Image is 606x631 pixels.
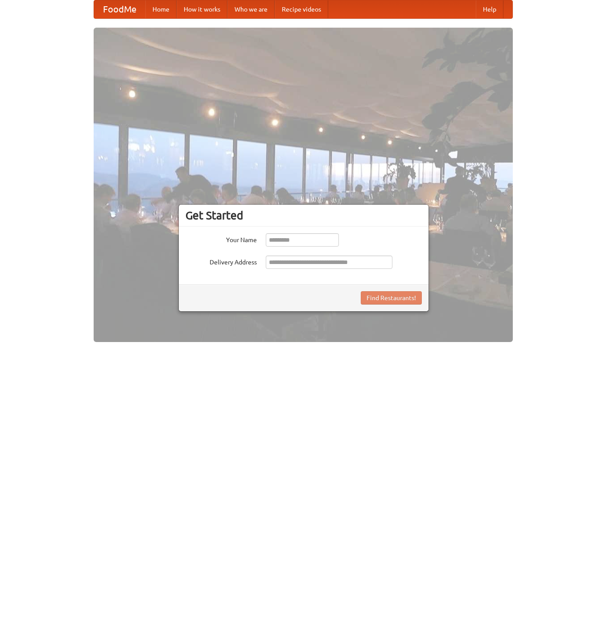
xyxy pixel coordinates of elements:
[177,0,227,18] a: How it works
[275,0,328,18] a: Recipe videos
[94,0,145,18] a: FoodMe
[227,0,275,18] a: Who we are
[476,0,503,18] a: Help
[186,233,257,244] label: Your Name
[186,256,257,267] label: Delivery Address
[186,209,422,222] h3: Get Started
[361,291,422,305] button: Find Restaurants!
[145,0,177,18] a: Home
